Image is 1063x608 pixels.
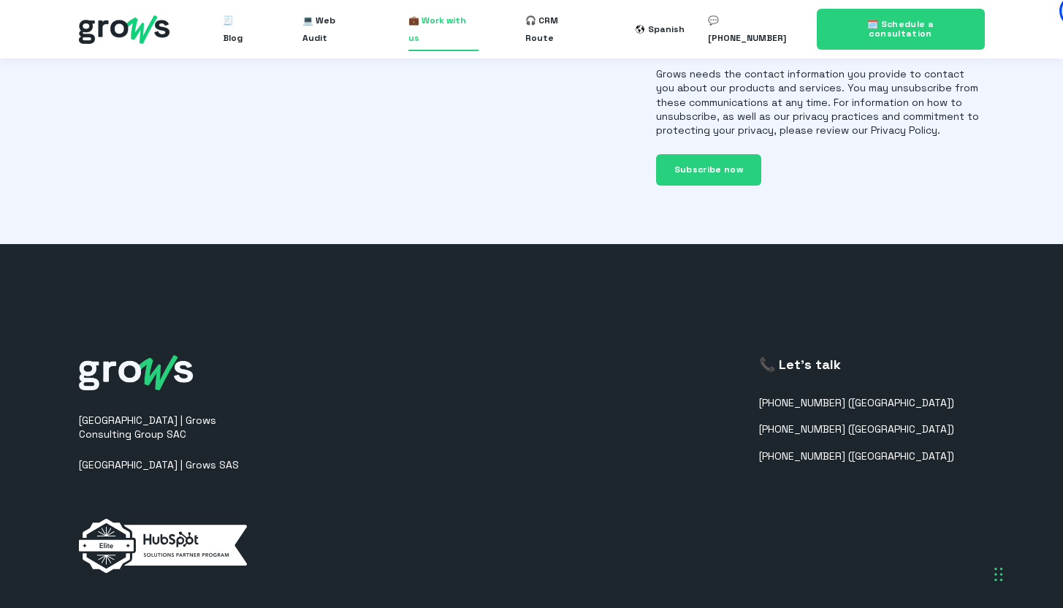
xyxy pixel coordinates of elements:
a: 💬 [PHONE_NUMBER] [708,6,799,53]
font: Spanish [648,23,685,35]
a: 🧾 Blog [223,6,256,53]
font: 🎧 CRM Route [525,15,558,44]
font: 💼 Work with us [408,15,466,44]
font: [PHONE_NUMBER] ([GEOGRAPHIC_DATA]) [759,422,954,436]
a: 🎧 CRM Route [525,6,588,53]
a: 💻 Web Audit [302,6,362,53]
font: 💻 Web Audit [302,15,335,44]
img: elite-horizontal-white [79,519,247,573]
font: [PHONE_NUMBER] ([GEOGRAPHIC_DATA]) [759,396,954,409]
a: 💼 Work with us [408,6,479,53]
font: 📞 Let's talk [759,356,841,373]
img: grows - hubspot [79,15,169,44]
a: [PHONE_NUMBER] ([GEOGRAPHIC_DATA]) [759,423,954,436]
font: [PHONE_NUMBER] ([GEOGRAPHIC_DATA]) [759,449,954,463]
font: [GEOGRAPHIC_DATA] | Grows Consulting Group SAC [79,414,216,441]
font: Grows needs the contact information you provide to contact you about our products and services. Y... [656,67,979,137]
a: [PHONE_NUMBER] ([GEOGRAPHIC_DATA]) [759,397,954,409]
div: Widget de chat [800,403,1063,608]
font: 🧾 Blog [223,15,243,44]
font: 🗓️ Schedule a consultation [867,18,934,39]
input: Subscribe now [656,154,762,186]
a: 🗓️ Schedule a consultation [817,9,985,50]
div: Arrastrar [994,552,1003,596]
iframe: Chat Widget [800,403,1063,608]
font: 💬 [PHONE_NUMBER] [708,15,786,44]
a: [PHONE_NUMBER] ([GEOGRAPHIC_DATA]) [759,450,954,463]
img: grows-white_1 [79,355,193,390]
font: [GEOGRAPHIC_DATA] | Grows SAS [79,458,239,471]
